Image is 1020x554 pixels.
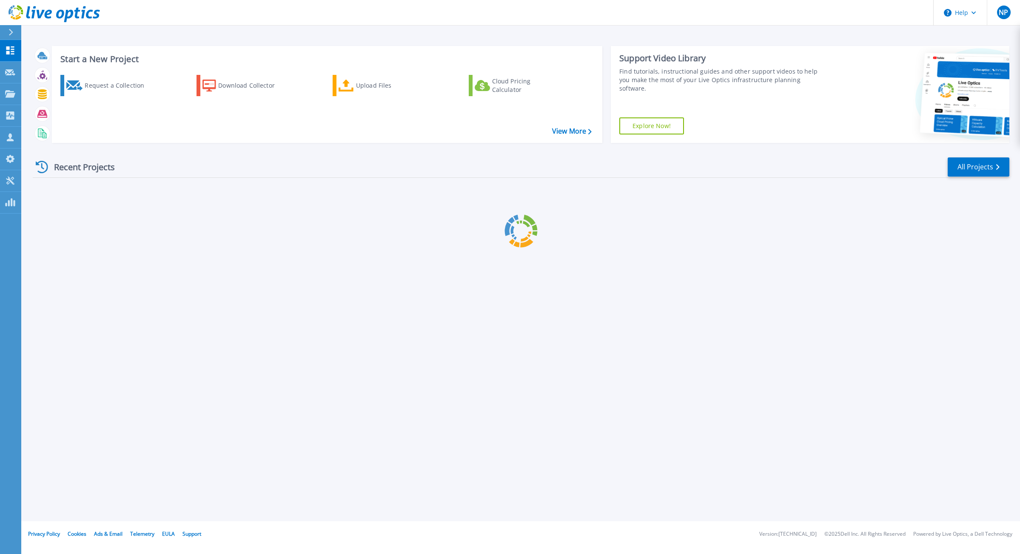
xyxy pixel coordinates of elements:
div: Download Collector [218,77,286,94]
a: Ads & Email [94,530,123,537]
a: Download Collector [197,75,291,96]
a: Privacy Policy [28,530,60,537]
div: Recent Projects [33,157,126,177]
a: Upload Files [333,75,427,96]
span: NP [999,9,1008,16]
div: Request a Collection [85,77,153,94]
a: View More [552,127,592,135]
a: Explore Now! [619,117,684,134]
div: Cloud Pricing Calculator [492,77,560,94]
li: Powered by Live Optics, a Dell Technology [913,531,1012,537]
a: Telemetry [130,530,154,537]
div: Upload Files [356,77,424,94]
a: Cloud Pricing Calculator [469,75,564,96]
h3: Start a New Project [60,54,591,64]
li: © 2025 Dell Inc. All Rights Reserved [824,531,906,537]
a: Request a Collection [60,75,155,96]
div: Support Video Library [619,53,825,64]
a: Cookies [68,530,86,537]
div: Find tutorials, instructional guides and other support videos to help you make the most of your L... [619,67,825,93]
a: EULA [162,530,175,537]
a: All Projects [948,157,1009,177]
a: Support [182,530,201,537]
li: Version: [TECHNICAL_ID] [759,531,817,537]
